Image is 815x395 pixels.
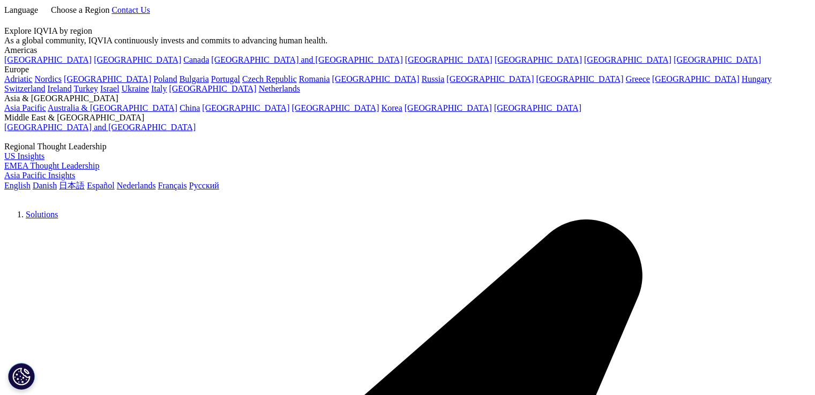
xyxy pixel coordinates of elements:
[405,55,492,64] a: [GEOGRAPHIC_DATA]
[180,74,209,83] a: Bulgaria
[202,103,289,112] a: [GEOGRAPHIC_DATA]
[100,84,119,93] a: Israel
[8,363,35,390] button: Cookies Settings
[4,151,44,161] a: US Insights
[122,84,149,93] a: Ukraine
[33,181,57,190] a: Danish
[189,181,219,190] a: Русский
[51,5,109,14] span: Choose a Region
[4,113,811,123] div: Middle East & [GEOGRAPHIC_DATA]
[4,84,45,93] a: Switzerland
[59,181,85,190] a: 日本語
[4,5,38,14] span: Language
[292,103,379,112] a: [GEOGRAPHIC_DATA]
[4,161,99,170] a: EMEA Thought Leadership
[4,65,811,74] div: Europe
[4,142,811,151] div: Regional Thought Leadership
[4,26,811,36] div: Explore IQVIA by region
[674,55,761,64] a: [GEOGRAPHIC_DATA]
[117,181,156,190] a: Nederlands
[180,103,200,112] a: China
[4,94,811,103] div: Asia & [GEOGRAPHIC_DATA]
[4,123,196,132] a: [GEOGRAPHIC_DATA] and [GEOGRAPHIC_DATA]
[4,74,32,83] a: Adriatic
[495,55,582,64] a: [GEOGRAPHIC_DATA]
[158,181,187,190] a: Français
[4,36,811,45] div: As a global community, IQVIA continuously invests and commits to advancing human health.
[299,74,330,83] a: Romania
[26,210,58,219] a: Solutions
[94,55,181,64] a: [GEOGRAPHIC_DATA]
[4,181,31,190] a: English
[211,55,402,64] a: [GEOGRAPHIC_DATA] and [GEOGRAPHIC_DATA]
[332,74,420,83] a: [GEOGRAPHIC_DATA]
[4,45,811,55] div: Americas
[151,84,167,93] a: Italy
[405,103,492,112] a: [GEOGRAPHIC_DATA]
[64,74,151,83] a: [GEOGRAPHIC_DATA]
[87,181,115,190] a: Español
[536,74,624,83] a: [GEOGRAPHIC_DATA]
[626,74,650,83] a: Greece
[584,55,671,64] a: [GEOGRAPHIC_DATA]
[652,74,739,83] a: [GEOGRAPHIC_DATA]
[169,84,256,93] a: [GEOGRAPHIC_DATA]
[742,74,772,83] a: Hungary
[73,84,98,93] a: Turkey
[422,74,445,83] a: Russia
[242,74,297,83] a: Czech Republic
[111,5,150,14] a: Contact Us
[494,103,581,112] a: [GEOGRAPHIC_DATA]
[34,74,62,83] a: Nordics
[382,103,402,112] a: Korea
[4,171,75,180] a: Asia Pacific Insights
[48,103,177,112] a: Australia & [GEOGRAPHIC_DATA]
[446,74,534,83] a: [GEOGRAPHIC_DATA]
[259,84,300,93] a: Netherlands
[153,74,177,83] a: Poland
[47,84,71,93] a: Ireland
[4,103,46,112] a: Asia Pacific
[211,74,240,83] a: Portugal
[4,55,92,64] a: [GEOGRAPHIC_DATA]
[183,55,209,64] a: Canada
